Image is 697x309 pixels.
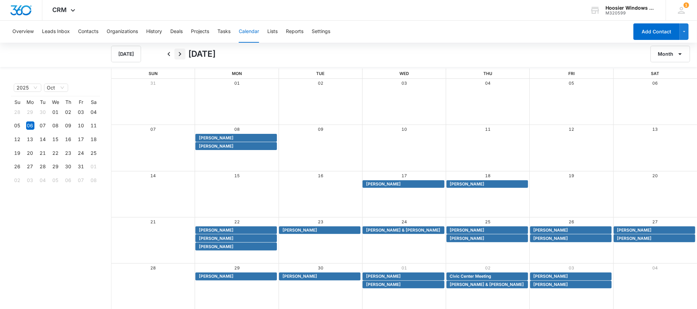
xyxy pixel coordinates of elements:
th: Tu [36,99,49,105]
div: Vernie Allman [197,244,275,250]
span: 2025 [17,84,39,92]
span: Mon [232,71,242,76]
a: 15 [234,173,240,178]
div: 25 [90,149,98,157]
span: Thu [483,71,492,76]
span: [PERSON_NAME] [366,181,401,187]
td: 2025-10-14 [36,132,49,146]
span: Fri [569,71,575,76]
div: notifications count [684,2,689,8]
span: Wed [399,71,409,76]
td: 2025-09-29 [24,105,36,119]
td: 2025-10-17 [75,132,87,146]
div: Tim Slabaugh [364,181,442,187]
td: 2025-09-28 [11,105,24,119]
a: 07 [151,127,156,132]
div: 19 [13,149,22,157]
a: 25 [485,219,491,224]
a: 26 [569,219,574,224]
a: 08 [234,127,240,132]
div: Bob Oliphant [448,227,526,233]
div: 12 [13,135,22,143]
div: 16 [64,135,73,143]
span: [PERSON_NAME] [199,273,234,279]
td: 2025-11-04 [36,173,49,187]
button: Projects [191,21,209,43]
td: 2025-10-03 [75,105,87,119]
span: [PERSON_NAME] [450,227,485,233]
td: 2025-10-22 [49,146,62,160]
div: Brandy Smith & Dalton Badger [448,281,526,288]
td: 2025-09-30 [36,105,49,119]
a: 27 [652,219,658,224]
th: Mo [24,99,36,105]
button: Deals [170,21,183,43]
button: Month [651,46,690,62]
div: 02 [64,108,73,116]
td: 2025-10-18 [87,132,100,146]
td: 2025-11-07 [75,173,87,187]
a: 04 [485,81,491,86]
div: 29 [26,108,34,116]
a: 12 [569,127,574,132]
div: 14 [39,135,47,143]
div: 07 [39,121,47,130]
span: [PERSON_NAME] [534,227,568,233]
td: 2025-10-29 [49,160,62,174]
div: Deb Reed [197,227,275,233]
div: 04 [90,108,98,116]
a: 10 [401,127,407,132]
div: 29 [52,162,60,171]
div: 01 [90,162,98,171]
th: Th [62,99,75,105]
div: Andrea & Terry Winkle [364,227,442,233]
button: Back [163,49,174,60]
a: 23 [318,219,323,224]
div: Matt Perretti [448,235,526,242]
h1: [DATE] [188,48,216,60]
td: 2025-10-21 [36,146,49,160]
div: 28 [39,162,47,171]
td: 2025-10-02 [62,105,75,119]
div: Civic Center Meeting [448,273,526,279]
div: Jean Hollowell [615,235,694,242]
div: 03 [77,108,85,116]
button: Overview [12,21,34,43]
div: 06 [26,121,34,130]
span: [PERSON_NAME] [534,273,568,279]
button: Lists [267,21,278,43]
div: 10 [77,121,85,130]
div: Brian Melton [197,273,275,279]
div: Abbey Dixon [532,273,610,279]
div: 09 [64,121,73,130]
a: 03 [401,81,407,86]
span: Sun [149,71,158,76]
th: Sa [87,99,100,105]
div: 04 [39,176,47,184]
span: CRM [53,6,67,13]
span: [PERSON_NAME] [450,235,485,242]
a: 24 [401,219,407,224]
div: 15 [52,135,60,143]
div: account name [605,5,656,11]
div: 30 [64,162,73,171]
span: Civic Center Meeting [450,273,492,279]
td: 2025-10-19 [11,146,24,160]
div: 05 [52,176,60,184]
div: 21 [39,149,47,157]
th: Su [11,99,24,105]
span: 1 [684,2,689,8]
td: 2025-10-30 [62,160,75,174]
td: 2025-10-11 [87,119,100,133]
button: Tasks [217,21,230,43]
div: Matt Powers [364,273,442,279]
td: 2025-10-06 [24,119,36,133]
td: 2025-10-10 [75,119,87,133]
div: 07 [77,176,85,184]
div: Matt Elwell [615,227,694,233]
div: 02 [13,176,22,184]
a: 01 [234,81,240,86]
span: [PERSON_NAME] [199,143,234,149]
span: [PERSON_NAME] [199,235,234,242]
a: 22 [234,219,240,224]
